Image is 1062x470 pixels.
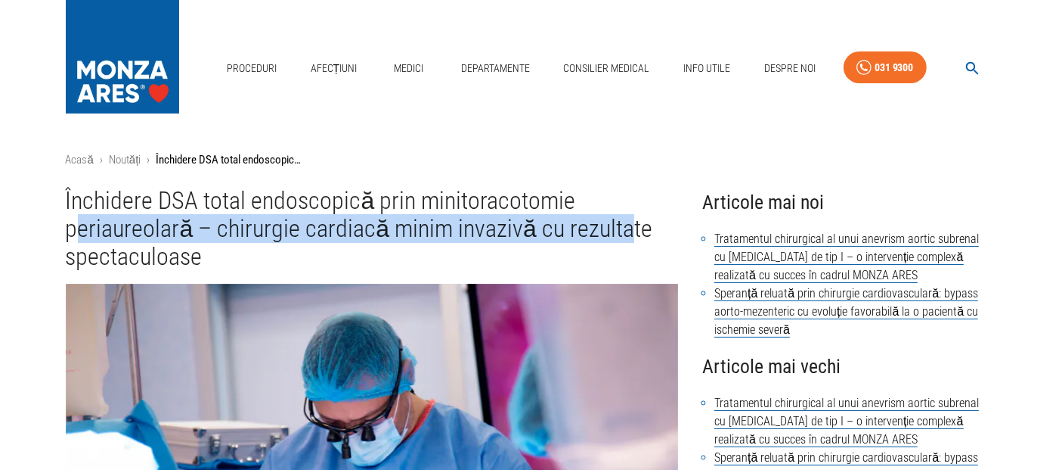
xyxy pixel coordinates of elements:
p: Închidere DSA total endoscopică prin minitoracotomie periaureolară – chirurgie cardiacă minim inv... [156,151,307,169]
a: Info Utile [677,53,736,84]
nav: breadcrumb [66,151,997,169]
a: Noutăți [109,153,141,167]
li: › [100,151,103,169]
h4: Articole mai vechi [702,351,996,382]
h4: Articole mai noi [702,187,996,218]
a: Consilier Medical [557,53,655,84]
a: 031 9300 [844,51,927,84]
h1: Închidere DSA total endoscopică prin minitoracotomie periaureolară – chirurgie cardiacă minim inv... [66,187,679,272]
a: Despre Noi [758,53,822,84]
a: Medici [385,53,433,84]
a: Proceduri [221,53,283,84]
a: Departamente [455,53,536,84]
a: Afecțiuni [305,53,364,84]
a: Tratamentul chirurgical al unui anevrism aortic subrenal cu [MEDICAL_DATA] de tip I – o intervenț... [714,396,979,447]
a: Acasă [66,153,94,167]
a: Tratamentul chirurgical al unui anevrism aortic subrenal cu [MEDICAL_DATA] de tip I – o intervenț... [714,232,979,283]
div: 031 9300 [875,58,914,77]
li: › [147,151,150,169]
a: Speranță reluată prin chirurgie cardiovasculară: bypass aorto-mezenteric cu evoluție favorabilă l... [714,286,978,338]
